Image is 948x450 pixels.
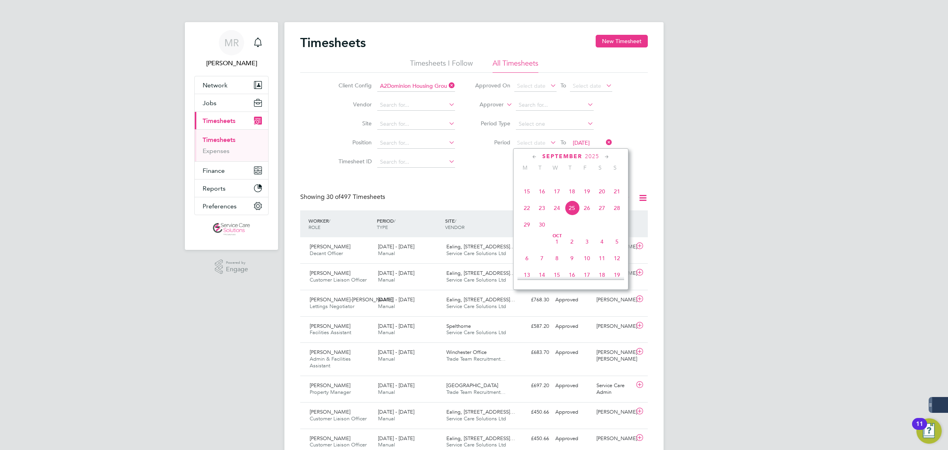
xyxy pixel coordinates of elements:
[378,415,395,422] span: Manual
[310,296,393,303] span: [PERSON_NAME]-[PERSON_NAME]
[592,164,608,171] span: S
[549,184,564,199] span: 17
[310,355,351,369] span: Admin & Facilities Assistant
[534,217,549,232] span: 30
[593,293,634,306] div: [PERSON_NAME]
[310,323,350,329] span: [PERSON_NAME]
[593,406,634,419] div: [PERSON_NAME]
[336,139,372,146] label: Position
[534,267,549,282] span: 14
[552,432,593,445] div: Approved
[446,296,515,303] span: Ealing, [STREET_ADDRESS]…
[446,329,506,336] span: Service Care Solutions Ltd
[594,251,609,266] span: 11
[916,418,942,444] button: Open Resource Center, 11 new notifications
[378,389,395,395] span: Manual
[310,441,367,448] span: Customer Liaison Officer
[542,153,582,160] span: September
[532,164,547,171] span: T
[446,303,506,310] span: Service Care Solutions Ltd
[195,112,268,129] button: Timesheets
[552,406,593,419] div: Approved
[443,214,512,234] div: SITE
[593,379,634,399] div: Service Care Admin
[446,382,498,389] span: [GEOGRAPHIC_DATA]
[336,158,372,165] label: Timesheet ID
[594,234,609,249] span: 4
[310,389,351,395] span: Property Manager
[573,139,590,146] span: [DATE]
[609,267,624,282] span: 19
[564,234,579,249] span: 2
[468,101,504,109] label: Approver
[410,59,473,73] li: Timesheets I Follow
[577,164,592,171] span: F
[519,184,534,199] span: 15
[573,82,601,89] span: Select date
[378,441,395,448] span: Manual
[195,129,268,161] div: Timesheets
[195,162,268,179] button: Finance
[226,259,248,266] span: Powered by
[534,251,549,266] span: 7
[378,250,395,257] span: Manual
[446,435,515,442] span: Ealing, [STREET_ADDRESS]…
[517,164,532,171] span: M
[511,379,552,392] div: £697.20
[579,234,594,249] span: 3
[519,217,534,232] span: 29
[310,303,354,310] span: Lettings Negotiator
[310,250,343,257] span: Decant Officer
[194,223,269,236] a: Go to home page
[378,243,414,250] span: [DATE] - [DATE]
[336,101,372,108] label: Vendor
[194,59,269,68] span: Matt Robson
[475,139,510,146] label: Period
[307,214,375,234] div: WORKER
[593,432,634,445] div: [PERSON_NAME]
[310,270,350,276] span: [PERSON_NAME]
[549,234,564,238] span: Oct
[493,59,538,73] li: All Timesheets
[378,355,395,362] span: Manual
[378,329,395,336] span: Manual
[579,267,594,282] span: 17
[516,100,594,111] input: Search for...
[511,406,552,419] div: £450.66
[310,349,350,355] span: [PERSON_NAME]
[609,251,624,266] span: 12
[519,251,534,266] span: 6
[558,80,568,91] span: To
[549,251,564,266] span: 8
[558,137,568,147] span: To
[446,441,506,448] span: Service Care Solutions Ltd
[593,346,634,366] div: [PERSON_NAME] [PERSON_NAME]
[455,217,456,224] span: /
[585,153,599,160] span: 2025
[519,267,534,282] span: 13
[336,82,372,89] label: Client Config
[378,303,395,310] span: Manual
[378,408,414,415] span: [DATE] - [DATE]
[552,379,593,392] div: Approved
[609,234,624,249] span: 5
[552,346,593,359] div: Approved
[547,164,562,171] span: W
[446,243,515,250] span: Ealing, [STREET_ADDRESS]…
[549,234,564,249] span: 1
[195,76,268,94] button: Network
[594,184,609,199] span: 20
[549,200,564,216] span: 24
[594,200,609,216] span: 27
[475,82,510,89] label: Approved On
[446,250,506,257] span: Service Care Solutions Ltd
[195,180,268,197] button: Reports
[310,276,367,283] span: Customer Liaison Officer
[377,138,455,149] input: Search for...
[579,200,594,216] span: 26
[534,200,549,216] span: 23
[511,267,552,280] div: £600.88
[594,267,609,282] span: 18
[516,119,594,130] input: Select one
[446,408,515,415] span: Ealing, [STREET_ADDRESS]…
